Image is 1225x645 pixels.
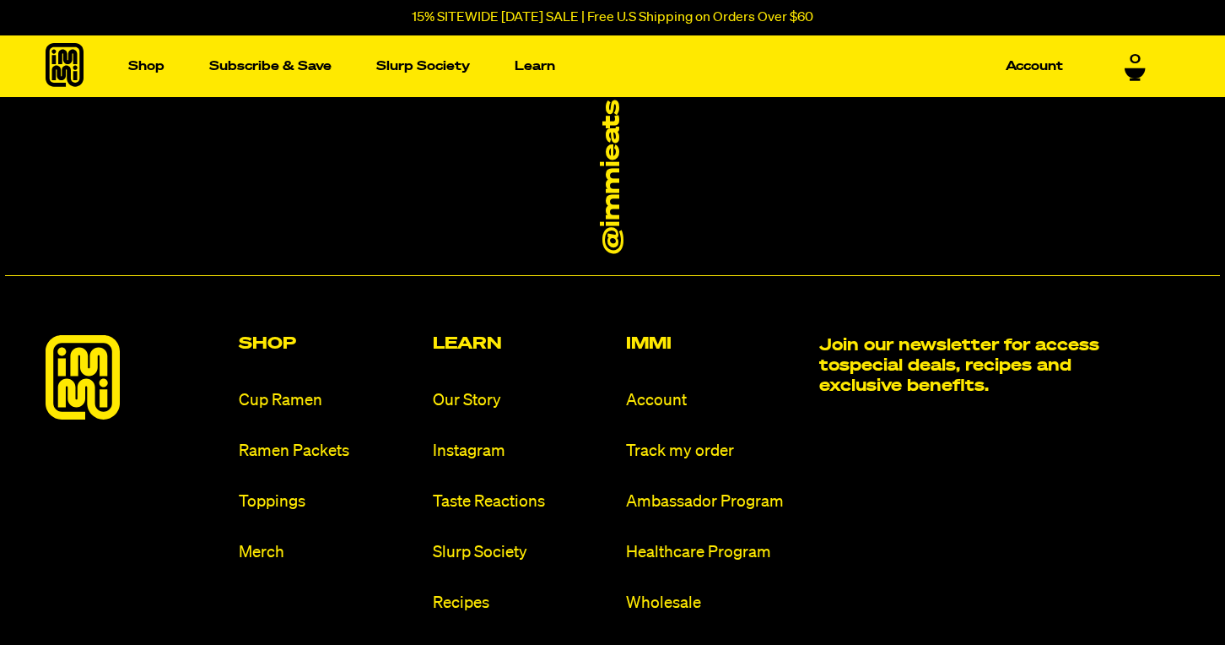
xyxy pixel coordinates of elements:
h2: Join our newsletter for access to special deals, recipes and exclusive benefits. [819,335,1110,396]
h2: Learn [433,335,612,352]
a: Account [999,53,1070,79]
a: Healthcare Program [626,541,806,564]
a: Toppings [239,491,418,513]
a: Account [626,389,806,412]
a: Wholesale [626,592,806,615]
a: Shop [121,53,171,79]
a: Slurp Society [370,53,477,79]
a: @immieats [598,100,628,254]
h2: Shop [239,335,418,352]
a: Recipes [433,592,612,615]
a: Merch [239,541,418,564]
a: Cup Ramen [239,389,418,412]
h2: Immi [626,335,806,352]
a: Our Story [433,389,612,412]
a: Slurp Society [433,541,612,564]
nav: Main navigation [121,35,1070,97]
span: 0 [1130,52,1141,68]
a: Taste Reactions [433,491,612,513]
a: Ambassador Program [626,491,806,513]
a: Track my order [626,440,806,463]
a: Instagram [433,440,612,463]
a: 0 [1125,52,1146,81]
a: Learn [508,53,562,79]
a: Subscribe & Save [202,53,338,79]
p: 15% SITEWIDE [DATE] SALE | Free U.S Shipping on Orders Over $60 [412,10,813,25]
a: Ramen Packets [239,440,418,463]
img: immieats [46,335,120,420]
